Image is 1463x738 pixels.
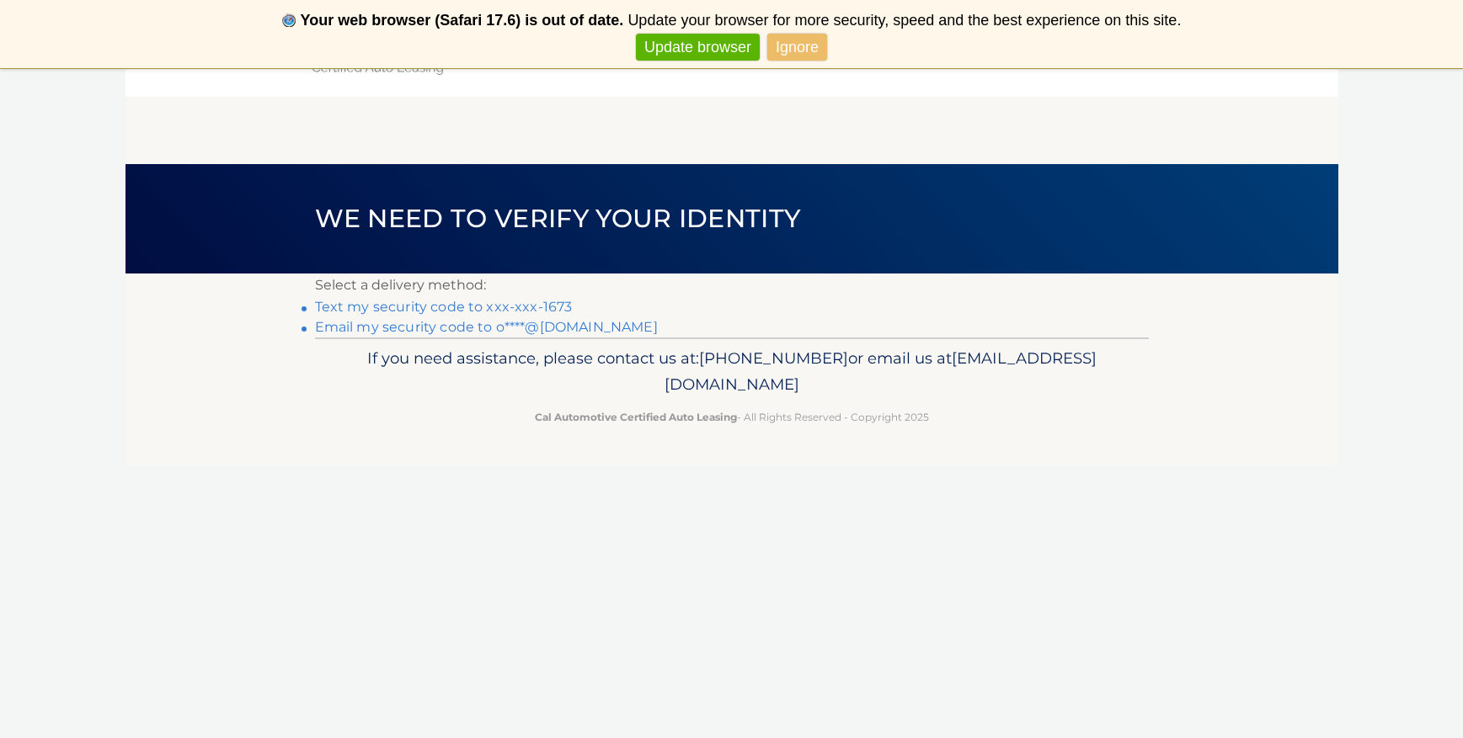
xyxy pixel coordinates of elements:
p: - All Rights Reserved - Copyright 2025 [326,408,1138,426]
strong: Cal Automotive Certified Auto Leasing [535,411,737,423]
span: We need to verify your identity [315,203,801,234]
a: Update browser [636,34,760,61]
p: Select a delivery method: [315,273,1149,297]
span: Update your browser for more security, speed and the best experience on this site. [627,12,1181,29]
a: Email my security code to o****@[DOMAIN_NAME] [315,319,658,335]
b: Your web browser (Safari 17.6) is out of date. [301,12,624,29]
a: Ignore [767,34,827,61]
p: If you need assistance, please contact us at: or email us at [326,345,1138,399]
a: Text my security code to xxx-xxx-1673 [315,299,573,315]
span: [PHONE_NUMBER] [699,348,848,368]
